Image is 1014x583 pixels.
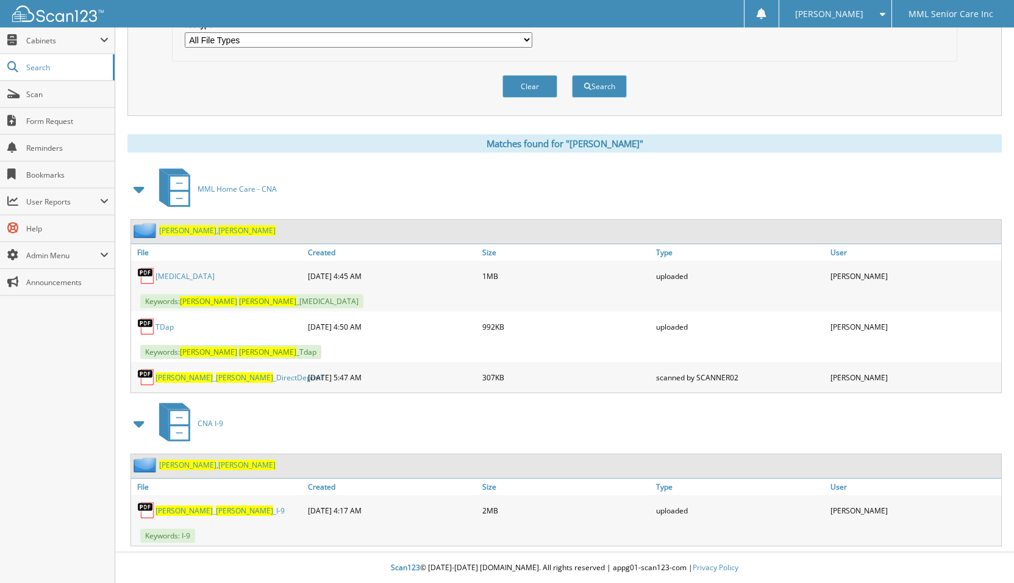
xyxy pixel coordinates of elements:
span: [PERSON_NAME] [180,347,237,357]
img: PDF.png [137,368,155,386]
span: [PERSON_NAME] [239,347,296,357]
span: [PERSON_NAME] [218,225,276,236]
a: MML Home Care - CNA [152,165,277,213]
span: [PERSON_NAME] [218,460,276,470]
span: Bookmarks [26,170,109,180]
div: [PERSON_NAME] [827,314,1001,339]
span: Scan [26,89,109,100]
img: scan123-logo-white.svg [12,5,104,22]
div: scanned by SCANNER02 [653,365,827,389]
div: uploaded [653,498,827,523]
button: Search [572,75,627,98]
a: File [131,479,305,495]
a: [MEDICAL_DATA] [155,271,215,281]
img: PDF.png [137,267,155,285]
a: Type [653,244,827,261]
span: User Reports [26,197,100,207]
a: [PERSON_NAME]_[PERSON_NAME]_DirectDeposit [155,372,323,383]
a: Privacy Policy [693,562,738,573]
a: Size [479,244,653,261]
span: Reminders [26,143,109,153]
div: [DATE] 4:45 AM [305,264,479,288]
span: [PERSON_NAME] [180,296,237,306]
span: Keywords: _Tdap [140,345,321,359]
span: [PERSON_NAME] [159,460,216,470]
div: uploaded [653,314,827,339]
span: MML Home Care - CNA [198,184,277,194]
a: User [827,479,1001,495]
a: File [131,244,305,261]
iframe: Chat Widget [953,524,1014,583]
button: Clear [502,75,557,98]
span: Cabinets [26,35,100,46]
a: Size [479,479,653,495]
span: [PERSON_NAME] [159,225,216,236]
div: [PERSON_NAME] [827,365,1001,389]
a: Created [305,244,479,261]
a: [PERSON_NAME],[PERSON_NAME] [159,460,276,470]
span: [PERSON_NAME] [216,372,273,383]
span: Help [26,223,109,234]
a: CNA I-9 [152,399,223,447]
div: 307KB [479,365,653,389]
span: CNA I-9 [198,418,223,429]
img: folder2.png [134,223,159,238]
div: [PERSON_NAME] [827,498,1001,523]
span: [PERSON_NAME] [155,372,213,383]
div: Matches found for "[PERSON_NAME]" [127,134,1002,153]
div: 1MB [479,264,653,288]
img: PDF.png [137,501,155,520]
div: © [DATE]-[DATE] [DOMAIN_NAME]. All rights reserved | appg01-scan123-com | [115,553,1014,583]
a: User [827,244,1001,261]
a: Type [653,479,827,495]
img: PDF.png [137,317,155,336]
div: 2MB [479,498,653,523]
div: [DATE] 4:50 AM [305,314,479,339]
div: [PERSON_NAME] [827,264,1001,288]
span: MML Senior Care Inc [909,10,993,18]
img: folder2.png [134,457,159,473]
a: [PERSON_NAME]_[PERSON_NAME]_I-9 [155,505,285,516]
span: [PERSON_NAME] [155,505,213,516]
div: 992KB [479,314,653,339]
span: Announcements [26,277,109,288]
div: [DATE] 5:47 AM [305,365,479,389]
span: Form Request [26,116,109,126]
div: [DATE] 4:17 AM [305,498,479,523]
a: [PERSON_NAME],[PERSON_NAME] [159,225,276,236]
span: [PERSON_NAME] [216,505,273,516]
a: Created [305,479,479,495]
div: uploaded [653,264,827,288]
span: [PERSON_NAME] [239,296,296,306]
span: Scan123 [391,562,420,573]
span: [PERSON_NAME] [795,10,863,18]
span: Admin Menu [26,250,100,261]
span: Keywords: _[MEDICAL_DATA] [140,294,363,308]
a: TDap [155,322,174,332]
span: Keywords: I-9 [140,529,195,543]
span: Search [26,62,107,73]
